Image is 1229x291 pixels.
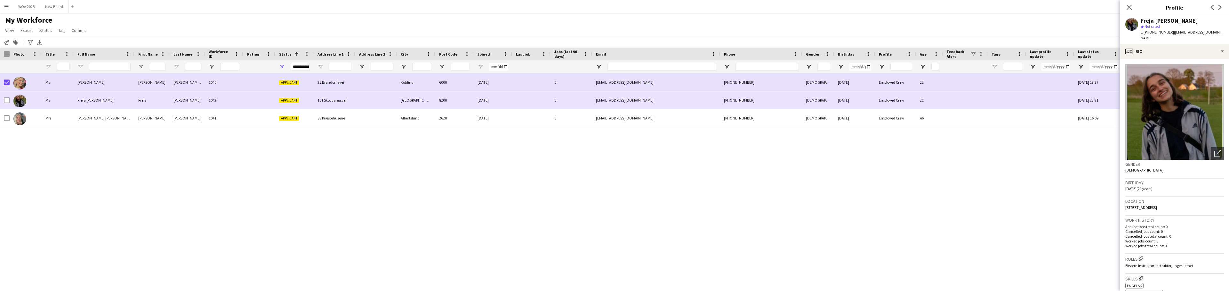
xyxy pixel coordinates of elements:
button: Open Filter Menu [173,64,179,70]
span: [DATE] (21 years) [1125,186,1153,191]
span: [PERSON_NAME] [PERSON_NAME] [77,116,133,120]
span: Full Name [77,52,95,57]
span: Workforce ID [209,49,232,59]
input: Workforce ID Filter Input [220,63,239,71]
p: Cancelled jobs total count: 0 [1125,234,1224,239]
a: Tag [56,26,68,34]
span: Post Code [439,52,457,57]
a: View [3,26,17,34]
h3: Gender [1125,161,1224,167]
app-action-btn: Notify workforce [3,39,10,46]
div: [PERSON_NAME] [170,91,205,109]
div: 21 [916,91,943,109]
div: [GEOGRAPHIC_DATA] [397,91,435,109]
span: Freja [PERSON_NAME] [77,98,114,103]
div: Employed Crew [875,73,916,91]
h3: Location [1125,198,1224,204]
span: Tags [992,52,1000,57]
span: Address Line 1 [317,52,343,57]
span: Email [596,52,606,57]
span: Status [279,52,292,57]
button: Open Filter Menu [401,64,406,70]
span: | [EMAIL_ADDRESS][DOMAIN_NAME] [1141,30,1222,40]
button: Open Filter Menu [1030,64,1036,70]
button: Open Filter Menu [920,64,926,70]
button: Open Filter Menu [1078,64,1084,70]
p: Worked jobs total count: 0 [1125,243,1224,248]
div: [PERSON_NAME] [134,73,170,91]
app-action-btn: Add to tag [12,39,20,46]
button: Open Filter Menu [806,64,812,70]
span: Applicant [279,116,299,121]
span: Not rated [1145,24,1160,29]
div: 0 [550,73,592,91]
span: Rating [247,52,259,57]
button: Open Filter Menu [138,64,144,70]
span: Last profile update [1030,49,1063,59]
h3: Profile [1120,3,1229,11]
div: Ms [42,73,74,91]
div: [PERSON_NAME] [170,109,205,127]
span: My Workforce [5,15,52,25]
div: [DATE] [834,109,875,127]
div: [DATE] 23:21 [1074,91,1122,109]
div: 1041 [205,109,243,127]
button: Open Filter Menu [317,64,323,70]
div: 8200 [435,91,474,109]
span: Applicant [279,98,299,103]
span: Export [20,27,33,33]
a: Status [37,26,54,34]
span: Applicant [279,80,299,85]
div: Freja [134,91,170,109]
p: Worked jobs count: 0 [1125,239,1224,243]
div: Mrs [42,109,74,127]
div: 6000 [435,73,474,91]
h3: Birthday [1125,180,1224,186]
div: [DATE] [834,73,875,91]
input: Birthday Filter Input [849,63,871,71]
span: Status [39,27,52,33]
span: t. [PHONE_NUMBER] [1141,30,1174,34]
div: [DEMOGRAPHIC_DATA] [802,73,834,91]
div: Employed Crew [875,91,916,109]
div: [PHONE_NUMBER] [720,91,802,109]
div: 151 Skovvangsvej [314,91,355,109]
span: Last Name [173,52,192,57]
span: Jobs (last 90 days) [554,49,581,59]
button: Open Filter Menu [279,64,285,70]
div: [DATE] [474,73,512,91]
h3: Roles [1125,255,1224,262]
img: Maja Hochheim Olesen [13,112,26,125]
app-action-btn: Advanced filters [27,39,34,46]
p: Cancelled jobs count: 0 [1125,229,1224,234]
div: [DATE] 16:09 [1074,109,1122,127]
div: 22 [916,73,943,91]
button: Open Filter Menu [359,64,365,70]
span: [PERSON_NAME] [77,80,105,85]
input: Joined Filter Input [489,63,508,71]
button: WOA 2025 [13,0,40,13]
button: Open Filter Menu [439,64,445,70]
button: Open Filter Menu [209,64,214,70]
span: Gender [806,52,820,57]
div: [PERSON_NAME] [PERSON_NAME] [170,73,205,91]
button: Open Filter Menu [838,64,844,70]
div: 25 Brandorffsvej [314,73,355,91]
span: Feedback Alert [947,49,970,59]
span: Address Line 2 [359,52,385,57]
input: Profile Filter Input [890,63,912,71]
button: Open Filter Menu [45,64,51,70]
img: Freja Schnell [13,95,26,107]
span: City [401,52,408,57]
button: Open Filter Menu [992,64,997,70]
div: Bio [1120,44,1229,59]
span: Photo [13,52,24,57]
div: [DATE] 17:37 [1074,73,1122,91]
img: Caroline Steenholdt Jensen [13,77,26,89]
span: Profile [879,52,892,57]
div: 46 [916,109,943,127]
img: Crew avatar or photo [1125,64,1224,160]
div: 2620 [435,109,474,127]
span: Tag [58,27,65,33]
span: Age [920,52,927,57]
